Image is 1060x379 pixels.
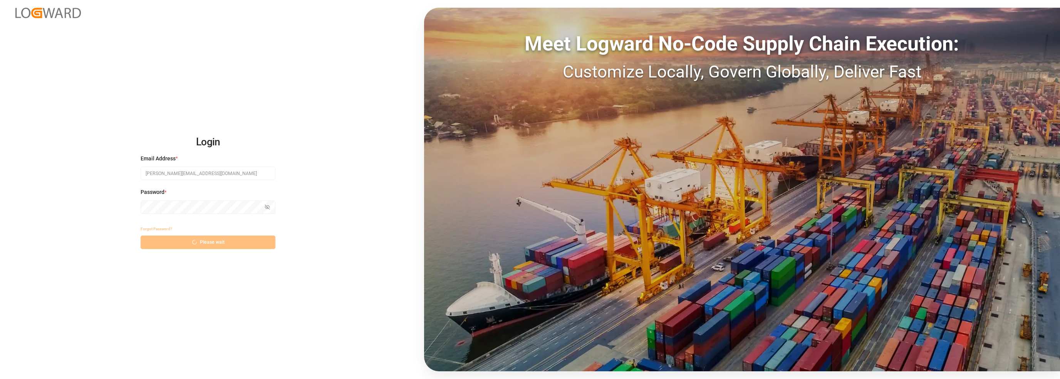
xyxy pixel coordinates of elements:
[141,130,275,155] h2: Login
[141,155,176,163] span: Email Address
[141,167,275,180] input: Enter your email
[424,59,1060,84] div: Customize Locally, Govern Globally, Deliver Fast
[141,188,164,196] span: Password
[15,8,81,18] img: Logward_new_orange.png
[424,29,1060,59] div: Meet Logward No-Code Supply Chain Execution:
